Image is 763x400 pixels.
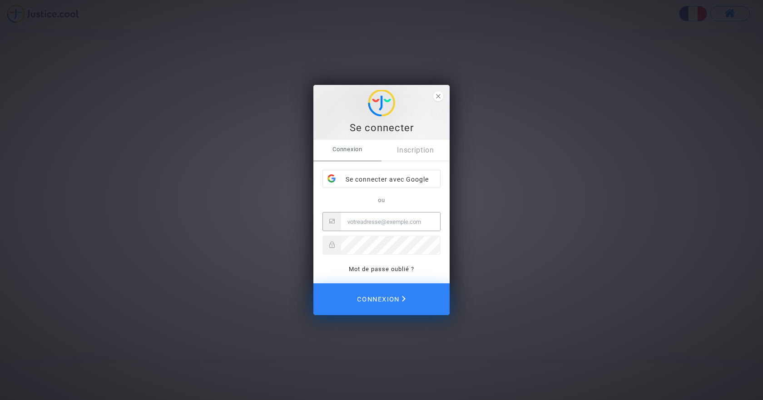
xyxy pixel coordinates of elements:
[313,283,450,315] button: Connexion
[378,197,385,203] span: ou
[349,266,414,272] a: Mot de passe oublié ?
[341,236,440,254] input: Password
[323,170,440,188] div: Se connecter avec Google
[341,212,440,231] input: Email
[381,140,450,161] a: Inscription
[357,289,406,309] span: Connexion
[318,121,445,135] div: Se connecter
[313,140,381,159] span: Connexion
[433,91,443,101] span: close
